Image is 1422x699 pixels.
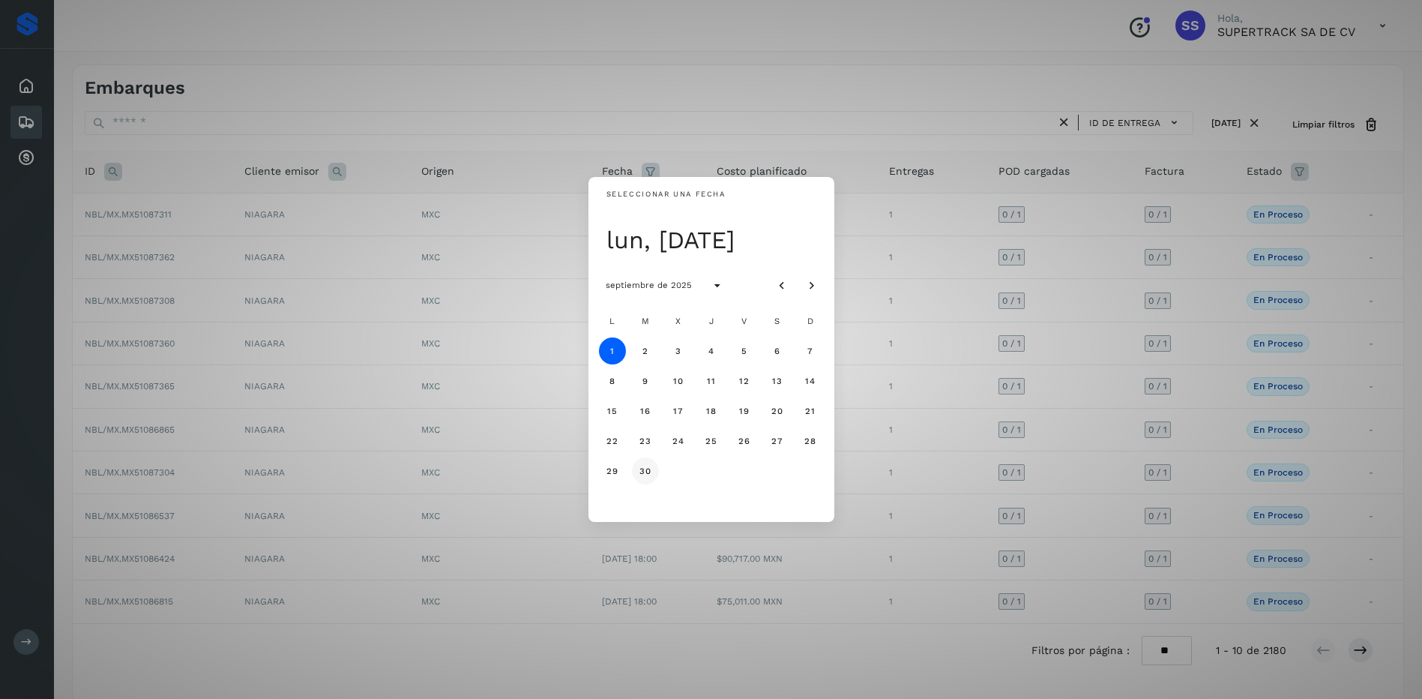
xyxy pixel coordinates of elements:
span: 17 [672,406,684,416]
span: 15 [606,406,618,416]
button: jueves, 4 de septiembre de 2025 [698,337,725,364]
span: 20 [771,406,783,416]
span: septiembre de 2025 [605,280,692,290]
button: jueves, 25 de septiembre de 2025 [698,427,725,454]
button: lunes, 22 de septiembre de 2025 [599,427,626,454]
button: miércoles, 17 de septiembre de 2025 [665,397,692,424]
span: 9 [642,376,648,386]
span: 28 [804,436,816,446]
span: 14 [804,376,816,386]
button: septiembre de 2025 [593,271,704,298]
span: 12 [738,376,750,386]
button: domingo, 7 de septiembre de 2025 [797,337,824,364]
button: sábado, 27 de septiembre de 2025 [764,427,791,454]
div: Seleccionar una fecha [606,189,726,200]
button: jueves, 11 de septiembre de 2025 [698,367,725,394]
span: 11 [706,376,716,386]
span: 10 [672,376,684,386]
button: lunes, 29 de septiembre de 2025 [599,457,626,484]
span: 5 [741,346,747,356]
button: viernes, 26 de septiembre de 2025 [731,427,758,454]
span: 29 [606,466,618,476]
span: 13 [771,376,783,386]
span: 1 [609,346,615,356]
button: martes, 9 de septiembre de 2025 [632,367,659,394]
button: viernes, 5 de septiembre de 2025 [731,337,758,364]
button: viernes, 12 de septiembre de 2025 [731,367,758,394]
button: lunes, 1 de septiembre de 2025 [599,337,626,364]
span: 18 [705,406,717,416]
div: V [729,306,759,336]
span: 6 [774,346,780,356]
div: S [762,306,792,336]
div: lun, [DATE] [606,225,825,255]
button: Mes anterior [768,271,795,298]
button: miércoles, 10 de septiembre de 2025 [665,367,692,394]
button: lunes, 8 de septiembre de 2025 [599,367,626,394]
div: M [630,306,660,336]
button: miércoles, 3 de septiembre de 2025 [665,337,692,364]
button: sábado, 13 de septiembre de 2025 [764,367,791,394]
span: 22 [606,436,618,446]
button: miércoles, 24 de septiembre de 2025 [665,427,692,454]
button: viernes, 19 de septiembre de 2025 [731,397,758,424]
button: martes, 30 de septiembre de 2025 [632,457,659,484]
span: 27 [771,436,783,446]
div: D [795,306,825,336]
span: 8 [609,376,615,386]
span: 7 [807,346,813,356]
button: martes, 23 de septiembre de 2025 [632,427,659,454]
span: 2 [642,346,648,356]
button: martes, 16 de septiembre de 2025 [632,397,659,424]
div: J [696,306,726,336]
button: lunes, 15 de septiembre de 2025 [599,397,626,424]
span: 3 [675,346,681,356]
span: 4 [708,346,714,356]
button: domingo, 28 de septiembre de 2025 [797,427,824,454]
span: 25 [705,436,717,446]
button: jueves, 18 de septiembre de 2025 [698,397,725,424]
span: 21 [804,406,816,416]
div: L [597,306,627,336]
button: sábado, 6 de septiembre de 2025 [764,337,791,364]
button: Mes siguiente [798,271,825,298]
span: 19 [738,406,750,416]
div: X [663,306,693,336]
span: 26 [738,436,750,446]
button: domingo, 21 de septiembre de 2025 [797,397,824,424]
button: martes, 2 de septiembre de 2025 [632,337,659,364]
span: 24 [672,436,684,446]
button: domingo, 14 de septiembre de 2025 [797,367,824,394]
span: 23 [639,436,651,446]
button: sábado, 20 de septiembre de 2025 [764,397,791,424]
span: 16 [639,406,651,416]
span: 30 [639,466,651,476]
button: Seleccionar año [704,271,731,298]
